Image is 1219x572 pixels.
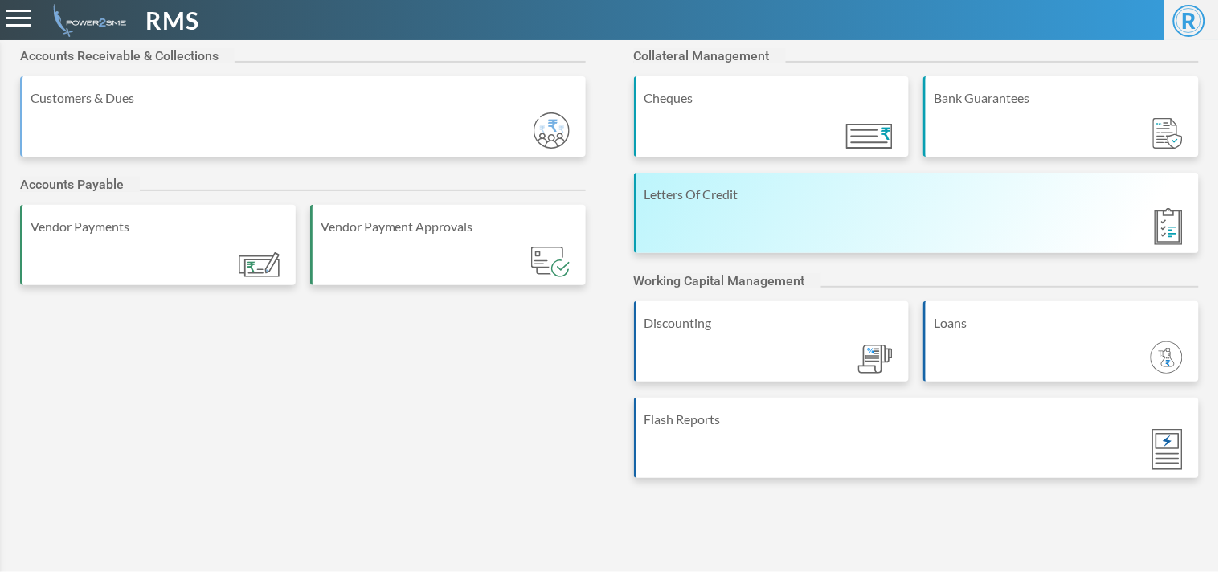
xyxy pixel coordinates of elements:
[1151,341,1183,374] img: Module_ic
[644,410,1192,429] div: Flash Reports
[531,247,569,277] img: Module_ic
[20,177,140,192] h2: Accounts Payable
[923,301,1199,398] a: Loans Module_ic
[310,205,586,301] a: Vendor Payment Approvals Module_ic
[20,48,235,63] h2: Accounts Receivable & Collections
[644,185,1192,204] div: Letters Of Credit
[644,88,902,108] div: Cheques
[634,398,1200,494] a: Flash Reports Module_ic
[1173,5,1205,37] span: R
[923,76,1199,173] a: Bank Guarantees Module_ic
[20,205,296,301] a: Vendor Payments Module_ic
[846,124,893,149] img: Module_ic
[634,173,1200,269] a: Letters Of Credit Module_ic
[934,88,1191,108] div: Bank Guarantees
[634,48,786,63] h2: Collateral Management
[934,313,1191,333] div: Loans
[146,2,200,39] span: RMS
[31,217,288,236] div: Vendor Payments
[47,4,126,37] img: admin
[858,345,894,374] img: Module_ic
[1152,429,1183,470] img: Module_ic
[1153,118,1183,149] img: Module_ic
[1155,208,1183,245] img: Module_ic
[20,76,586,173] a: Customers & Dues Module_ic
[31,88,578,108] div: Customers & Dues
[239,252,280,277] img: Module_ic
[321,217,578,236] div: Vendor Payment Approvals
[634,76,910,173] a: Cheques Module_ic
[634,273,821,288] h2: Working Capital Management
[644,313,902,333] div: Discounting
[534,112,570,149] img: Module_ic
[634,301,910,398] a: Discounting Module_ic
